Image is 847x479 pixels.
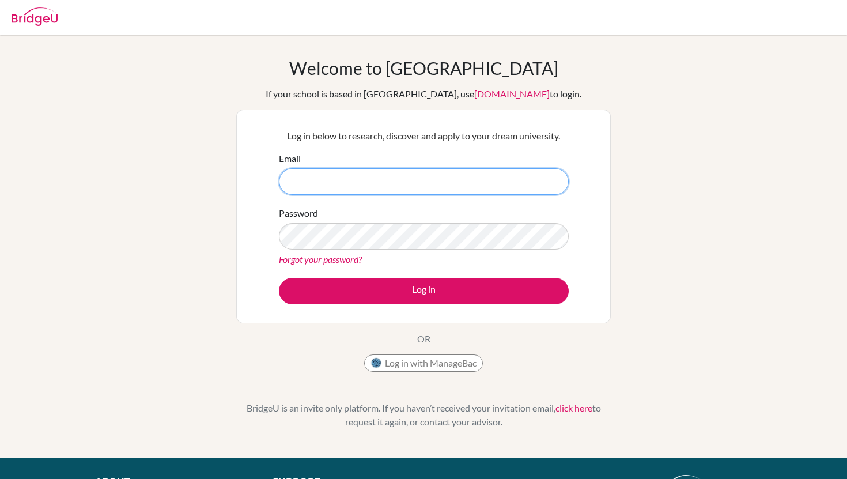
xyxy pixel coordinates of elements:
div: If your school is based in [GEOGRAPHIC_DATA], use to login. [266,87,581,101]
p: Log in below to research, discover and apply to your dream university. [279,129,569,143]
button: Log in [279,278,569,304]
label: Email [279,152,301,165]
a: Forgot your password? [279,254,362,265]
a: [DOMAIN_NAME] [474,88,550,99]
p: BridgeU is an invite only platform. If you haven’t received your invitation email, to request it ... [236,401,611,429]
button: Log in with ManageBac [364,354,483,372]
img: Bridge-U [12,7,58,26]
p: OR [417,332,430,346]
a: click here [555,402,592,413]
h1: Welcome to [GEOGRAPHIC_DATA] [289,58,558,78]
label: Password [279,206,318,220]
